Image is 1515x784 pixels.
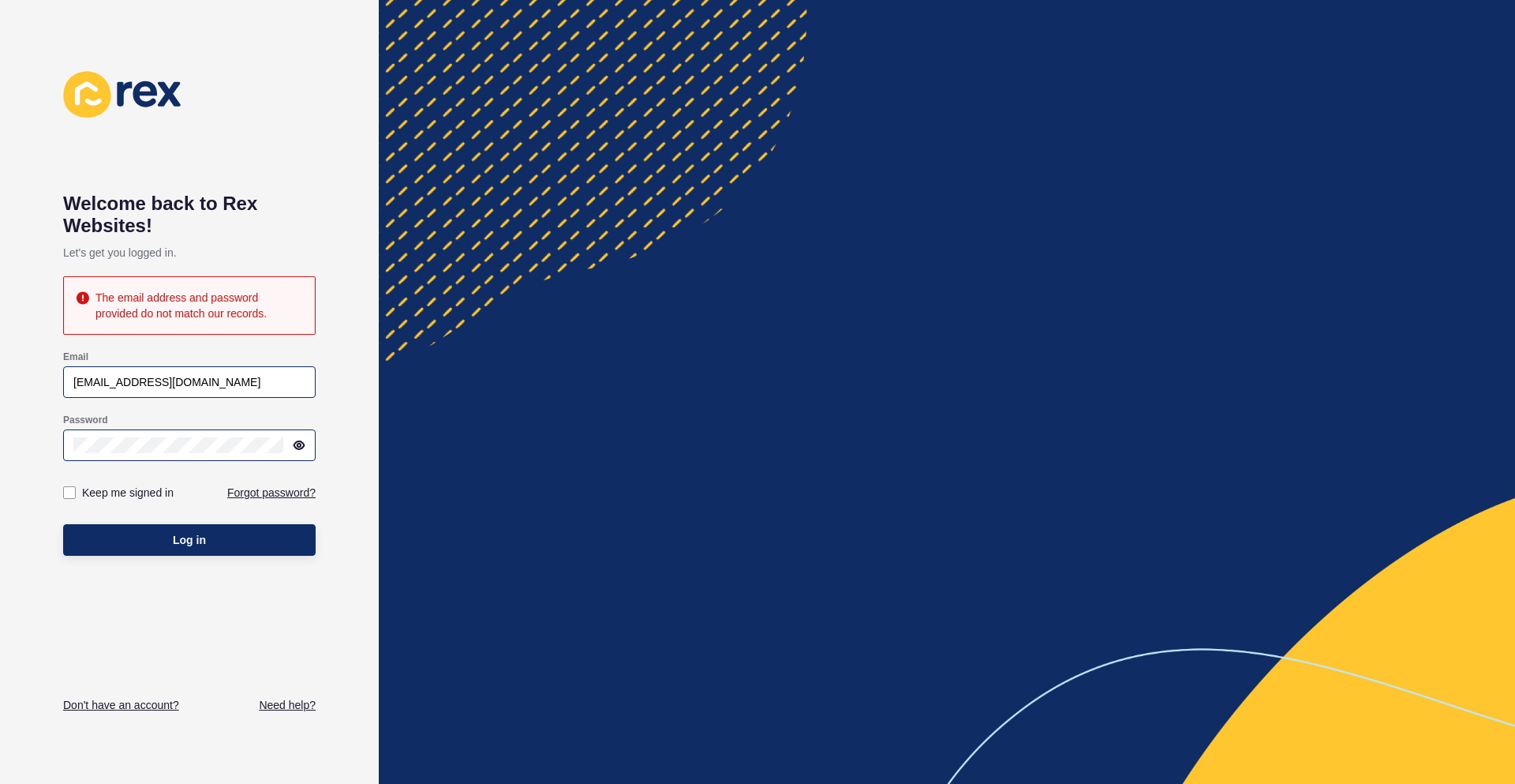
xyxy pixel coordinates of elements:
label: Email [63,351,88,363]
label: Password [63,414,108,426]
a: Forgot password? [227,485,316,501]
label: Keep me signed in [82,485,174,501]
input: e.g. name@company.com [73,374,305,390]
button: Log in [63,524,316,556]
h1: Welcome back to Rex Websites! [63,193,316,237]
a: Need help? [259,697,316,713]
div: The email address and password provided do not match our records. [95,290,302,321]
span: Log in [173,532,206,548]
a: Don't have an account? [63,697,179,713]
p: Let's get you logged in. [63,237,316,268]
